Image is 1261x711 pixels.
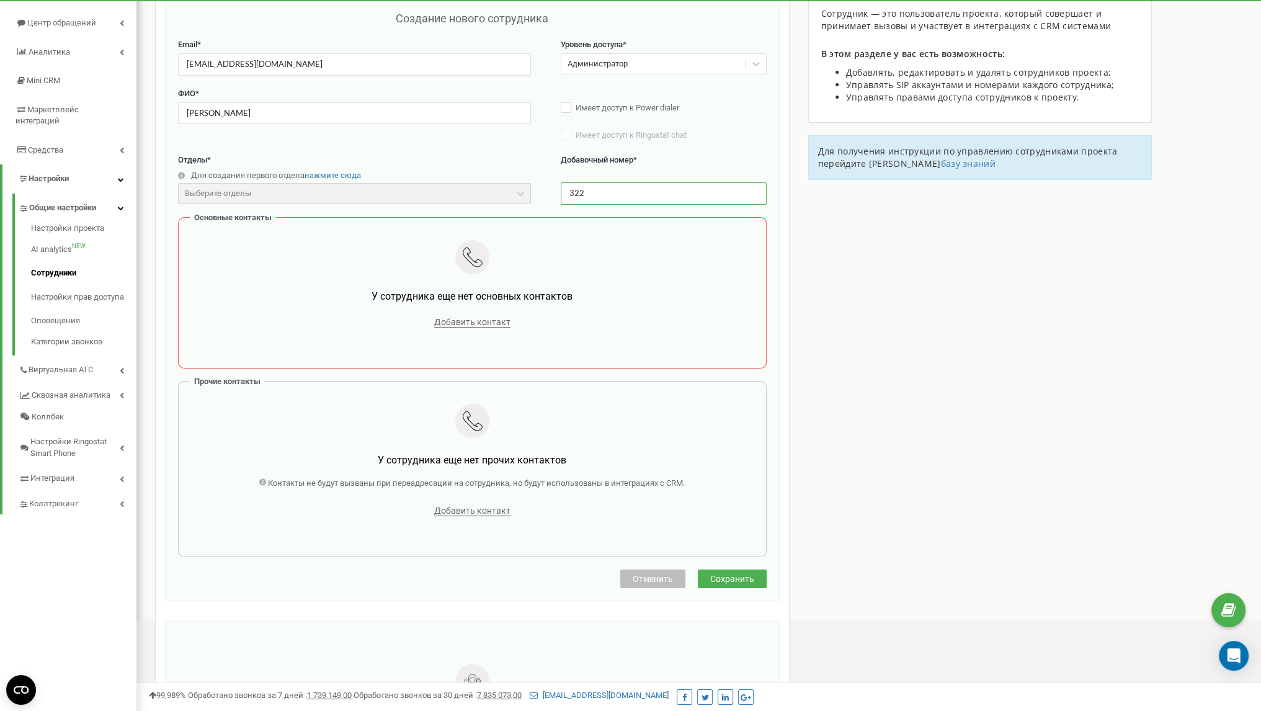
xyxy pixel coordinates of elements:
[29,174,69,183] span: Настройки
[191,171,305,180] span: Для создания первого отдела
[19,464,136,490] a: Интеграция
[29,498,78,510] span: Коллтрекинг
[27,76,60,85] span: Mini CRM
[29,47,70,56] span: Аналитика
[710,574,754,584] span: Сохранить
[378,454,566,466] span: У сотрудника еще нет прочих контактов
[620,570,685,588] button: Отменить
[305,171,361,180] a: нажмите сюда
[28,145,63,154] span: Средства
[818,145,1118,169] span: Для получения инструкции по управлению сотрудниками проекта перейдите [PERSON_NAME]
[194,377,261,386] span: Прочие контакты
[19,427,136,464] a: Настройки Ringostat Smart Phone
[2,164,136,194] a: Настройки
[568,58,628,70] div: Администратор
[29,202,96,214] span: Общие настройки
[530,691,669,700] a: [EMAIL_ADDRESS][DOMAIN_NAME]
[27,18,96,27] span: Центр обращений
[31,309,136,333] a: Оповещения
[846,91,1079,103] span: Управлять правами доступа сотрудников к проекту.
[31,223,136,238] a: Настройки проекта
[19,406,136,428] a: Коллбек
[307,691,352,700] u: 1 739 149,00
[846,79,1115,91] span: Управлять SIP аккаунтами и номерами каждого сотрудника;
[19,381,136,406] a: Сквозная аналитика
[178,40,197,49] span: Email
[434,317,510,328] span: Добавить контакт
[19,194,136,219] a: Общие настройки
[846,66,1112,78] span: Добавлять, редактировать и удалять сотрудников проекта;
[30,436,120,459] span: Настройки Ringostat Smart Phone
[576,103,679,112] span: Имеет доступ к Power dialer
[31,285,136,310] a: Настройки прав доступа
[178,53,531,75] input: Введите Email
[32,390,110,401] span: Сквозная аналитика
[268,478,685,488] span: Контакты не будут вызваны при переадресации на сотрудника, но будут использованы в интеграциях с ...
[396,12,548,25] span: Создание нового сотрудника
[149,691,186,700] span: 99,989%
[30,473,74,485] span: Интеграция
[372,290,573,302] span: У сотрудника еще нет основных контактов
[354,691,522,700] span: Обработано звонков за 30 дней :
[6,675,36,705] button: Open CMP widget
[561,155,633,164] span: Добавочный номер
[19,355,136,381] a: Виртуальная АТС
[19,490,136,515] a: Коллтрекинг
[698,570,767,588] button: Сохранить
[31,333,136,348] a: Категории звонков
[188,691,352,700] span: Обработано звонков за 7 дней :
[32,411,64,423] span: Коллбек
[633,574,673,584] span: Отменить
[29,364,93,376] span: Виртуальная АТС
[31,261,136,285] a: Сотрудники
[1219,641,1249,671] div: Open Intercom Messenger
[194,213,272,222] span: Основные контакты
[561,182,767,204] input: Укажите добавочный номер
[31,238,136,262] a: AI analyticsNEW
[821,48,1005,60] span: В этом разделе у вас есть возможность:
[178,89,195,98] span: ФИО
[576,130,687,140] span: Имеет доступ к Ringostat chat
[821,7,1111,32] span: Сотрудник — это пользователь проекта, который совершает и принимает вызовы и участвует в интеграц...
[178,155,207,164] span: Отделы
[434,506,510,516] span: Добавить контакт
[561,40,623,49] span: Уровень доступа
[477,691,522,700] u: 7 835 073,00
[940,158,995,169] a: базу знаний
[178,102,531,124] input: Введите ФИО
[16,105,79,126] span: Маркетплейс интеграций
